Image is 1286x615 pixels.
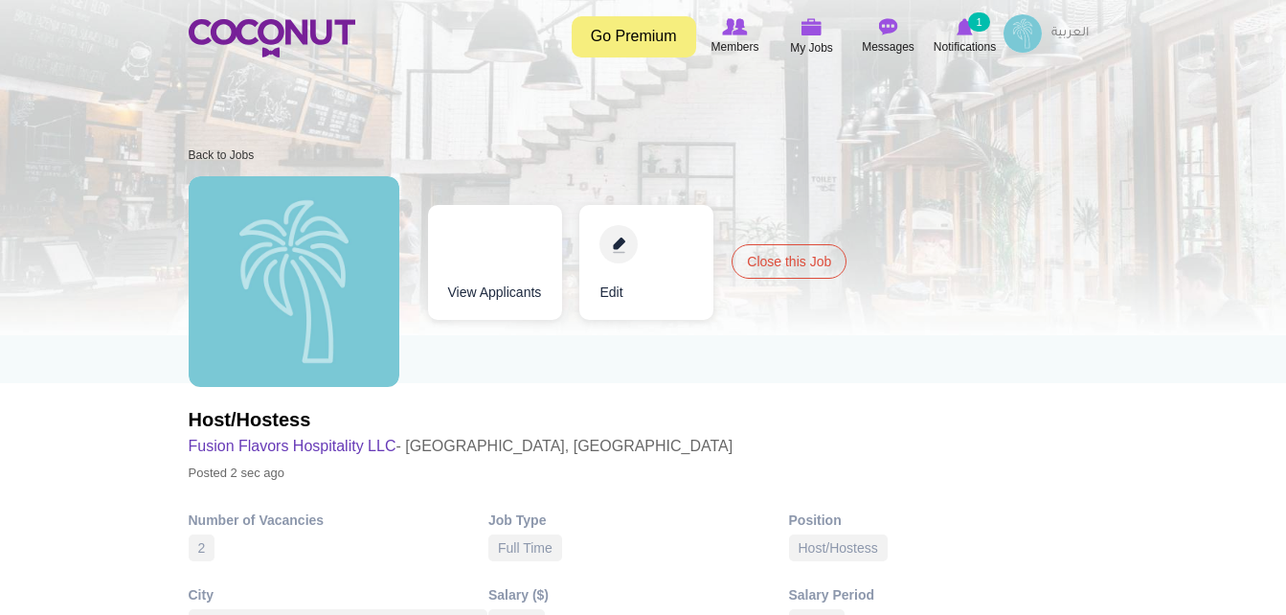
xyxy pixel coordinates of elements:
div: Salary Period [789,585,1090,604]
small: 1 [968,12,989,32]
p: Posted 2 sec ago [189,460,733,487]
div: Full Time [488,535,562,561]
a: Messages Messages [850,14,927,58]
a: My Jobs My Jobs [774,14,850,59]
a: View Applicants [428,205,562,320]
div: Salary ($) [488,585,789,604]
a: Fusion Flavors Hospitality LLC [189,438,396,454]
h3: - [GEOGRAPHIC_DATA], [GEOGRAPHIC_DATA] [189,433,733,460]
a: Close this Job [732,244,846,279]
span: Members [711,37,758,57]
div: 2 [189,535,215,561]
a: Back to Jobs [189,148,255,162]
a: Go Premium [572,16,696,57]
a: العربية [1042,14,1098,53]
img: My Jobs [801,18,823,35]
div: Job Type [488,511,789,530]
img: Browse Members [722,18,747,35]
div: City [189,585,489,604]
a: Notifications Notifications 1 [927,14,1004,58]
span: My Jobs [790,38,833,57]
a: Browse Members Members [697,14,774,58]
img: Notifications [957,18,973,35]
a: Edit [579,205,713,320]
span: Messages [862,37,914,57]
div: Host/Hostess [789,535,888,561]
div: Number of Vacancies [189,511,489,530]
span: Notifications [934,37,996,57]
div: Position [789,511,1090,530]
img: Messages [879,18,898,35]
h2: Host/Hostess [189,406,733,433]
img: Home [189,19,355,57]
